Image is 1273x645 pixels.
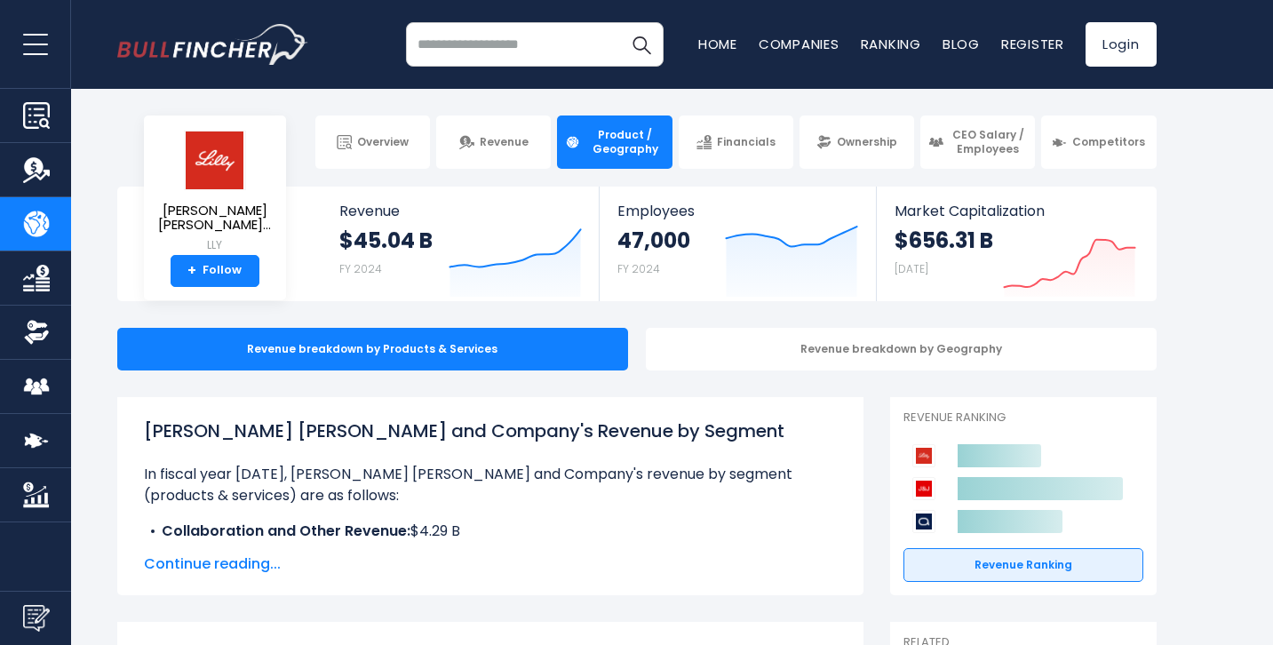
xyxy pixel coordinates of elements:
a: Employees 47,000 FY 2024 [600,187,876,301]
small: LLY [158,237,272,253]
small: [DATE] [895,261,928,276]
b: Collaboration and Other Revenue: [162,521,410,541]
a: Financials [679,115,793,169]
p: In fiscal year [DATE], [PERSON_NAME] [PERSON_NAME] and Company's revenue by segment (products & s... [144,464,837,506]
a: Ownership [800,115,914,169]
strong: 47,000 [617,227,690,254]
img: Ownership [23,319,50,346]
span: Revenue [480,135,529,149]
a: Overview [315,115,430,169]
h1: [PERSON_NAME] [PERSON_NAME] and Company's Revenue by Segment [144,418,837,444]
span: Market Capitalization [895,203,1136,219]
a: [PERSON_NAME] [PERSON_NAME]... LLY [157,130,273,255]
a: Companies [759,35,839,53]
span: Product / Geography [585,128,664,155]
span: CEO Salary / Employees [949,128,1027,155]
a: Ranking [861,35,921,53]
span: Continue reading... [144,553,837,575]
a: Go to homepage [117,24,308,65]
a: +Follow [171,255,259,287]
span: Employees [617,203,858,219]
a: Blog [943,35,980,53]
p: Revenue Ranking [903,410,1143,426]
a: Competitors [1041,115,1156,169]
a: Login [1086,22,1157,67]
a: Product / Geography [557,115,672,169]
span: Revenue [339,203,582,219]
div: Revenue breakdown by Geography [646,328,1157,370]
button: Search [619,22,664,67]
strong: $656.31 B [895,227,993,254]
a: CEO Salary / Employees [920,115,1035,169]
a: Market Capitalization $656.31 B [DATE] [877,187,1154,301]
span: Competitors [1072,135,1145,149]
img: Johnson & Johnson competitors logo [912,477,935,500]
img: AbbVie competitors logo [912,510,935,533]
strong: + [187,263,196,279]
li: $4.29 B [144,521,837,542]
a: Revenue [436,115,551,169]
div: Revenue breakdown by Products & Services [117,328,628,370]
span: Overview [357,135,409,149]
span: [PERSON_NAME] [PERSON_NAME]... [158,203,272,233]
small: FY 2024 [339,261,382,276]
a: Home [698,35,737,53]
img: Eli Lilly and Company competitors logo [912,444,935,467]
strong: $45.04 B [339,227,433,254]
span: Financials [717,135,776,149]
a: Register [1001,35,1064,53]
a: Revenue Ranking [903,548,1143,582]
span: Ownership [837,135,897,149]
a: Revenue $45.04 B FY 2024 [322,187,600,301]
img: bullfincher logo [117,24,308,65]
small: FY 2024 [617,261,660,276]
